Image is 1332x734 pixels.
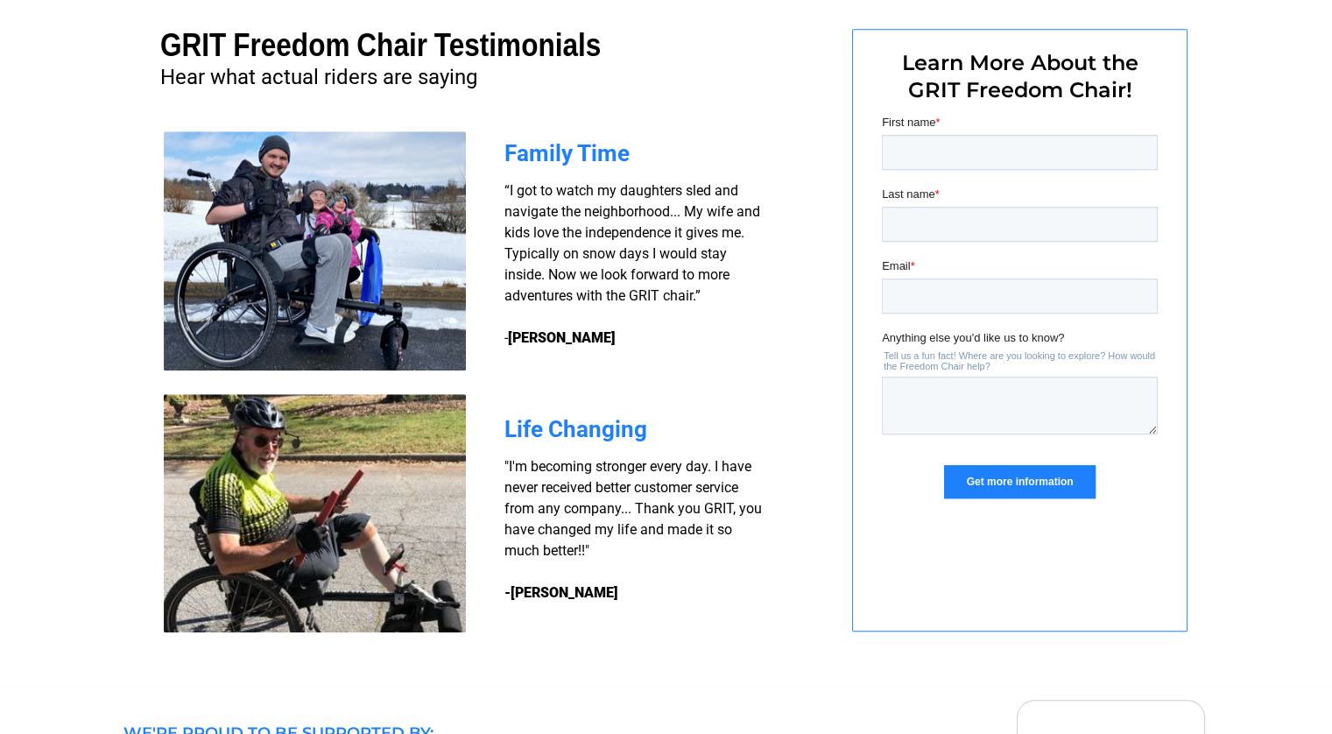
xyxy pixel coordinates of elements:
[508,329,616,346] strong: [PERSON_NAME]
[504,416,647,442] span: Life Changing
[882,114,1158,512] iframe: Form 0
[504,458,762,559] span: "I'm becoming stronger every day. I have never received better customer service from any company....
[504,182,760,346] span: “I got to watch my daughters sled and navigate the neighborhood... My wife and kids love the inde...
[902,50,1138,102] span: Learn More About the GRIT Freedom Chair!
[504,584,618,601] strong: -[PERSON_NAME]
[160,65,477,89] span: Hear what actual riders are saying
[160,27,601,63] span: GRIT Freedom Chair Testimonials
[504,140,630,166] span: Family Time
